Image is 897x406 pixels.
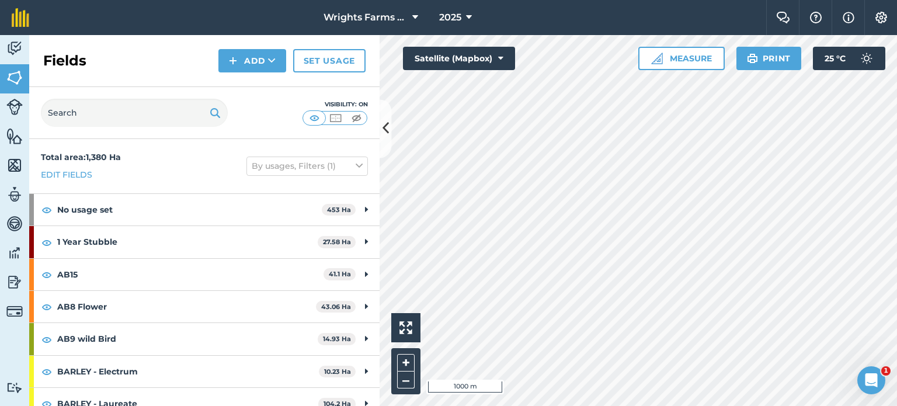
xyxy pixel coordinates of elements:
div: Visibility: On [303,100,368,109]
img: svg+xml;base64,PHN2ZyB4bWxucz0iaHR0cDovL3d3dy53My5vcmcvMjAwMC9zdmciIHdpZHRoPSIxOCIgaGVpZ2h0PSIyNC... [41,235,52,249]
img: svg+xml;base64,PD94bWwgdmVyc2lvbj0iMS4wIiBlbmNvZGluZz0idXRmLTgiPz4KPCEtLSBHZW5lcmF0b3I6IEFkb2JlIE... [6,273,23,291]
button: 25 °C [813,47,885,70]
img: Two speech bubbles overlapping with the left bubble in the forefront [776,12,790,23]
span: 25 ° C [825,47,846,70]
img: svg+xml;base64,PD94bWwgdmVyc2lvbj0iMS4wIiBlbmNvZGluZz0idXRmLTgiPz4KPCEtLSBHZW5lcmF0b3I6IEFkb2JlIE... [6,99,23,115]
img: svg+xml;base64,PD94bWwgdmVyc2lvbj0iMS4wIiBlbmNvZGluZz0idXRmLTgiPz4KPCEtLSBHZW5lcmF0b3I6IEFkb2JlIE... [855,47,878,70]
img: svg+xml;base64,PHN2ZyB4bWxucz0iaHR0cDovL3d3dy53My5vcmcvMjAwMC9zdmciIHdpZHRoPSI1MCIgaGVpZ2h0PSI0MC... [349,112,364,124]
img: svg+xml;base64,PHN2ZyB4bWxucz0iaHR0cDovL3d3dy53My5vcmcvMjAwMC9zdmciIHdpZHRoPSIxNyIgaGVpZ2h0PSIxNy... [843,11,854,25]
img: Ruler icon [651,53,663,64]
img: svg+xml;base64,PHN2ZyB4bWxucz0iaHR0cDovL3d3dy53My5vcmcvMjAwMC9zdmciIHdpZHRoPSIxOCIgaGVpZ2h0PSIyNC... [41,365,52,379]
input: Search [41,99,228,127]
button: Print [736,47,802,70]
span: 2025 [439,11,461,25]
img: svg+xml;base64,PHN2ZyB4bWxucz0iaHR0cDovL3d3dy53My5vcmcvMjAwMC9zdmciIHdpZHRoPSI1NiIgaGVpZ2h0PSI2MC... [6,127,23,145]
div: AB9 wild Bird14.93 Ha [29,323,380,355]
div: BARLEY - Electrum10.23 Ha [29,356,380,387]
img: svg+xml;base64,PHN2ZyB4bWxucz0iaHR0cDovL3d3dy53My5vcmcvMjAwMC9zdmciIHdpZHRoPSI1MCIgaGVpZ2h0PSI0MC... [328,112,343,124]
img: svg+xml;base64,PD94bWwgdmVyc2lvbj0iMS4wIiBlbmNvZGluZz0idXRmLTgiPz4KPCEtLSBHZW5lcmF0b3I6IEFkb2JlIE... [6,382,23,393]
button: By usages, Filters (1) [246,157,368,175]
button: Measure [638,47,725,70]
img: svg+xml;base64,PHN2ZyB4bWxucz0iaHR0cDovL3d3dy53My5vcmcvMjAwMC9zdmciIHdpZHRoPSI1NiIgaGVpZ2h0PSI2MC... [6,69,23,86]
strong: AB8 Flower [57,291,316,322]
a: Set usage [293,49,366,72]
img: svg+xml;base64,PD94bWwgdmVyc2lvbj0iMS4wIiBlbmNvZGluZz0idXRmLTgiPz4KPCEtLSBHZW5lcmF0b3I6IEFkb2JlIE... [6,244,23,262]
strong: AB15 [57,259,324,290]
h2: Fields [43,51,86,70]
iframe: Intercom live chat [857,366,885,394]
strong: Total area : 1,380 Ha [41,152,121,162]
div: AB1541.1 Ha [29,259,380,290]
img: svg+xml;base64,PD94bWwgdmVyc2lvbj0iMS4wIiBlbmNvZGluZz0idXRmLTgiPz4KPCEtLSBHZW5lcmF0b3I6IEFkb2JlIE... [6,186,23,203]
strong: BARLEY - Electrum [57,356,319,387]
img: A question mark icon [809,12,823,23]
span: 1 [881,366,891,376]
img: A cog icon [874,12,888,23]
strong: 27.58 Ha [323,238,351,246]
div: 1 Year Stubble27.58 Ha [29,226,380,258]
button: Satellite (Mapbox) [403,47,515,70]
strong: 43.06 Ha [321,303,351,311]
strong: 1 Year Stubble [57,226,318,258]
img: svg+xml;base64,PHN2ZyB4bWxucz0iaHR0cDovL3d3dy53My5vcmcvMjAwMC9zdmciIHdpZHRoPSIxOCIgaGVpZ2h0PSIyNC... [41,203,52,217]
strong: 453 Ha [327,206,351,214]
img: svg+xml;base64,PHN2ZyB4bWxucz0iaHR0cDovL3d3dy53My5vcmcvMjAwMC9zdmciIHdpZHRoPSIxOSIgaGVpZ2h0PSIyNC... [747,51,758,65]
img: svg+xml;base64,PHN2ZyB4bWxucz0iaHR0cDovL3d3dy53My5vcmcvMjAwMC9zdmciIHdpZHRoPSIxOCIgaGVpZ2h0PSIyNC... [41,332,52,346]
span: Wrights Farms Contracting [324,11,408,25]
img: svg+xml;base64,PHN2ZyB4bWxucz0iaHR0cDovL3d3dy53My5vcmcvMjAwMC9zdmciIHdpZHRoPSIxOSIgaGVpZ2h0PSIyNC... [210,106,221,120]
button: + [397,354,415,372]
div: No usage set453 Ha [29,194,380,225]
img: svg+xml;base64,PD94bWwgdmVyc2lvbj0iMS4wIiBlbmNvZGluZz0idXRmLTgiPz4KPCEtLSBHZW5lcmF0b3I6IEFkb2JlIE... [6,215,23,233]
strong: 14.93 Ha [323,335,351,343]
strong: No usage set [57,194,322,225]
img: Four arrows, one pointing top left, one top right, one bottom right and the last bottom left [399,321,412,334]
strong: 10.23 Ha [324,367,351,376]
img: svg+xml;base64,PHN2ZyB4bWxucz0iaHR0cDovL3d3dy53My5vcmcvMjAwMC9zdmciIHdpZHRoPSIxOCIgaGVpZ2h0PSIyNC... [41,300,52,314]
img: fieldmargin Logo [12,8,29,27]
img: svg+xml;base64,PHN2ZyB4bWxucz0iaHR0cDovL3d3dy53My5vcmcvMjAwMC9zdmciIHdpZHRoPSIxNCIgaGVpZ2h0PSIyNC... [229,54,237,68]
strong: AB9 wild Bird [57,323,318,355]
img: svg+xml;base64,PD94bWwgdmVyc2lvbj0iMS4wIiBlbmNvZGluZz0idXRmLTgiPz4KPCEtLSBHZW5lcmF0b3I6IEFkb2JlIE... [6,40,23,57]
button: – [397,372,415,388]
strong: 41.1 Ha [329,270,351,278]
img: svg+xml;base64,PD94bWwgdmVyc2lvbj0iMS4wIiBlbmNvZGluZz0idXRmLTgiPz4KPCEtLSBHZW5lcmF0b3I6IEFkb2JlIE... [6,303,23,320]
a: Edit fields [41,168,92,181]
div: AB8 Flower43.06 Ha [29,291,380,322]
img: svg+xml;base64,PHN2ZyB4bWxucz0iaHR0cDovL3d3dy53My5vcmcvMjAwMC9zdmciIHdpZHRoPSI1NiIgaGVpZ2h0PSI2MC... [6,157,23,174]
img: svg+xml;base64,PHN2ZyB4bWxucz0iaHR0cDovL3d3dy53My5vcmcvMjAwMC9zdmciIHdpZHRoPSI1MCIgaGVpZ2h0PSI0MC... [307,112,322,124]
button: Add [218,49,286,72]
img: svg+xml;base64,PHN2ZyB4bWxucz0iaHR0cDovL3d3dy53My5vcmcvMjAwMC9zdmciIHdpZHRoPSIxOCIgaGVpZ2h0PSIyNC... [41,268,52,282]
